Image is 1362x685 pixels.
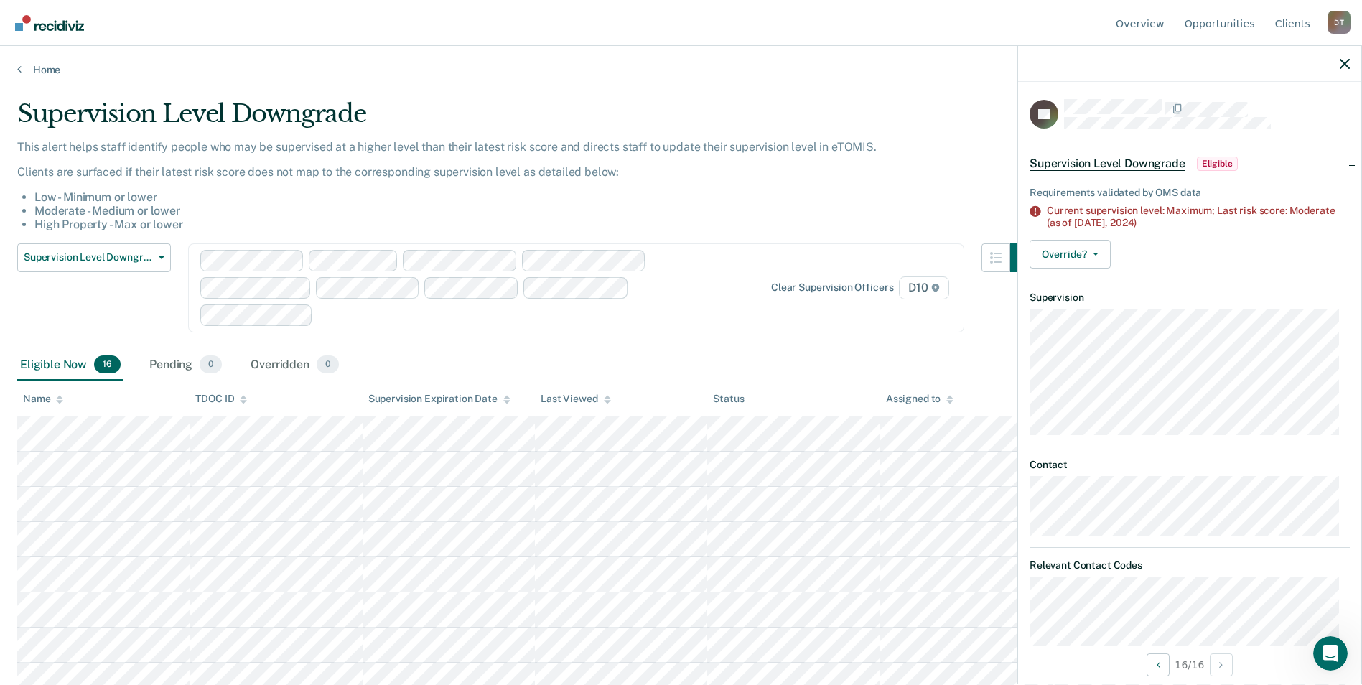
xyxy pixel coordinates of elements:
[1018,646,1361,684] div: 16 / 16
[15,15,84,31] img: Recidiviz
[64,106,141,117] span: [PERSON_NAME]
[1197,157,1238,171] span: Eligible
[24,251,153,264] span: Supervision Level Downgrade
[317,355,339,374] span: 0
[1030,459,1350,471] dt: Contact
[1110,217,1137,228] span: 2024)
[1047,205,1350,229] div: Current supervision level: Maximum; Last risk score: Moderate (as of [DATE],
[1313,636,1348,671] iframe: Intercom live chat
[1030,187,1350,199] div: Requirements validated by OMS data
[1018,141,1361,187] div: Supervision Level DowngradeEligible
[1147,653,1170,676] button: Previous Opportunity
[68,470,80,482] button: Gif picker
[1030,559,1350,572] dt: Relevant Contact Codes
[1030,157,1185,171] span: Supervision Level Downgrade
[1030,240,1111,269] button: Override?
[70,18,143,32] p: Active 45m ago
[713,393,744,405] div: Status
[771,281,893,294] div: Clear supervision officers
[141,106,207,117] span: from Recidiviz
[17,63,1345,76] a: Home
[1328,11,1351,34] div: D T
[11,83,276,213] div: Profile image for Kim[PERSON_NAME]from Recidiviz✨ New update alert✨Based on your feedback, we've ...
[17,99,1039,140] div: Supervision Level Downgrade
[11,83,276,230] div: Kim says…
[200,355,222,374] span: 0
[9,6,37,33] button: go back
[45,470,57,482] button: Emoji picker
[94,355,121,374] span: 16
[34,190,1039,204] li: Low - Minimum or lower
[248,350,342,381] div: Overridden
[1030,292,1350,304] dt: Supervision
[368,393,510,405] div: Supervision Expiration Date
[29,135,258,149] div: ✨ New update alert✨
[225,6,252,33] button: Home
[17,140,1039,154] p: This alert helps staff identify people who may be supervised at a higher level than their latest ...
[17,350,123,381] div: Eligible Now
[29,101,52,124] img: Profile image for Kim
[1210,653,1233,676] button: Next Opportunity
[146,350,225,381] div: Pending
[1328,11,1351,34] button: Profile dropdown button
[91,470,103,482] button: Start recording
[541,393,610,405] div: Last Viewed
[22,470,34,482] button: Upload attachment
[12,440,275,465] textarea: Message…
[34,218,1039,231] li: High Property - Max or lower
[195,393,247,405] div: TDOC ID
[17,165,1039,179] p: Clients are surfaced if their latest risk score does not map to the corresponding supervision lev...
[34,204,1039,218] li: Moderate - Medium or lower
[23,393,63,405] div: Name
[899,276,948,299] span: D10
[246,465,269,488] button: Send a message…
[29,157,258,185] div: Based on your feedback, we've made a few updates we wanted to share.
[41,8,64,31] img: Profile image for Kim
[70,7,163,18] h1: [PERSON_NAME]
[886,393,953,405] div: Assigned to
[252,6,278,32] div: Close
